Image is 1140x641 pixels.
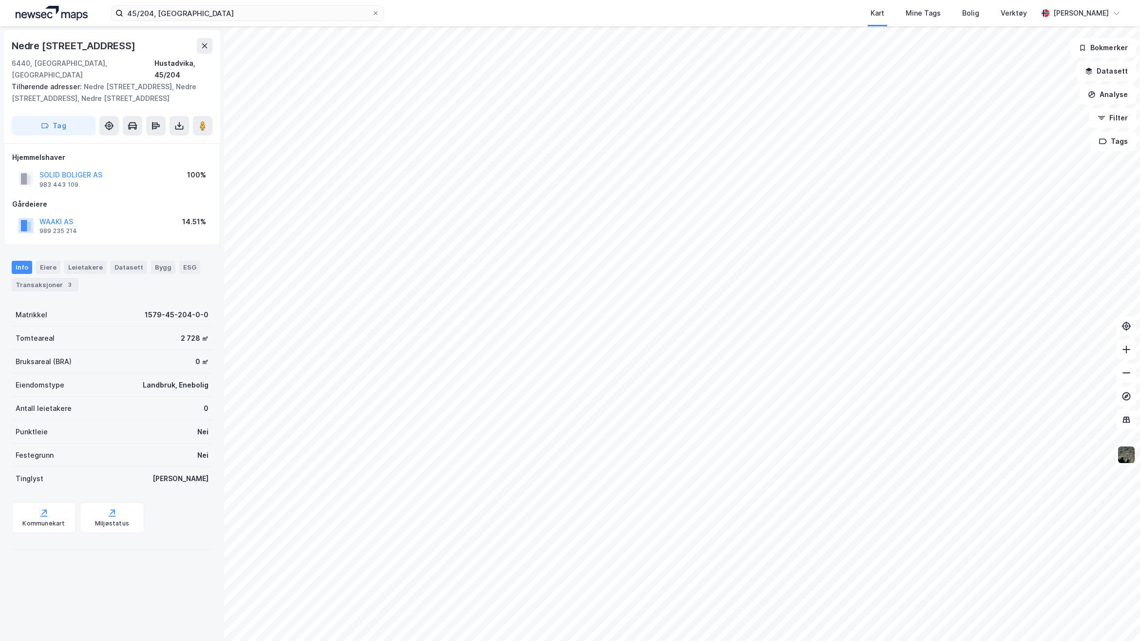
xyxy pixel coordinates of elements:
[16,426,48,438] div: Punktleie
[123,6,372,20] input: Søk på adresse, matrikkel, gårdeiere, leietakere eller personer
[12,116,95,136] button: Tag
[1053,7,1109,19] div: [PERSON_NAME]
[181,332,209,344] div: 2 728 ㎡
[16,473,43,485] div: Tinglyst
[12,261,32,273] div: Info
[64,261,107,273] div: Leietakere
[187,169,206,181] div: 100%
[1091,132,1136,151] button: Tags
[906,7,941,19] div: Mine Tags
[16,332,55,344] div: Tomteareal
[179,261,200,273] div: ESG
[1070,38,1136,58] button: Bokmerker
[12,38,137,54] div: Nedre [STREET_ADDRESS]
[182,216,206,228] div: 14.51%
[16,309,47,321] div: Matrikkel
[12,152,212,163] div: Hjemmelshaver
[1091,594,1140,641] div: Kontrollprogram for chat
[154,58,212,81] div: Hustadvika, 45/204
[145,309,209,321] div: 1579-45-204-0-0
[16,379,64,391] div: Eiendomstype
[39,181,78,189] div: 983 443 109
[962,7,979,19] div: Bolig
[16,449,54,461] div: Festegrunn
[1001,7,1027,19] div: Verktøy
[1117,446,1136,464] img: 9k=
[65,280,75,290] div: 3
[12,58,154,81] div: 6440, [GEOGRAPHIC_DATA], [GEOGRAPHIC_DATA]
[12,198,212,210] div: Gårdeiere
[1080,85,1136,104] button: Analyse
[871,7,884,19] div: Kart
[1077,61,1136,81] button: Datasett
[12,81,205,104] div: Nedre [STREET_ADDRESS], Nedre [STREET_ADDRESS], Nedre [STREET_ADDRESS]
[1089,108,1136,128] button: Filter
[16,356,72,368] div: Bruksareal (BRA)
[197,449,209,461] div: Nei
[36,261,60,273] div: Eiere
[12,82,84,91] span: Tilhørende adresser:
[111,261,147,273] div: Datasett
[22,520,65,527] div: Kommunekart
[151,261,175,273] div: Bygg
[204,403,209,414] div: 0
[16,403,72,414] div: Antall leietakere
[1091,594,1140,641] iframe: Chat Widget
[12,278,78,291] div: Transaksjoner
[197,426,209,438] div: Nei
[143,379,209,391] div: Landbruk, Enebolig
[95,520,129,527] div: Miljøstatus
[152,473,209,485] div: [PERSON_NAME]
[39,227,77,235] div: 989 235 214
[195,356,209,368] div: 0 ㎡
[16,6,88,20] img: logo.a4113a55bc3d86da70a041830d287a7e.svg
